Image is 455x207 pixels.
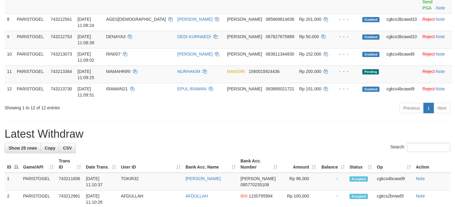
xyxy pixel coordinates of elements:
span: Rp 201.000 [299,17,321,22]
span: [PERSON_NAME] [227,52,262,56]
a: AFDULLAH [185,194,208,198]
a: Note [416,176,425,181]
span: Accepted [350,194,368,199]
input: Search: [407,143,450,152]
td: - [318,173,347,191]
div: - - - [334,34,358,40]
td: cgkcs4bcawd9 [375,173,414,191]
td: cgkcs3bcawd10 [384,31,420,48]
td: · [420,83,452,100]
a: Reject [423,86,435,91]
td: 11 [5,66,14,83]
span: Rp 151.000 [299,86,321,91]
td: 9 [5,31,14,48]
a: Reject [423,69,435,74]
span: AGES[DEMOGRAPHIC_DATA] [106,17,166,22]
td: Rp 96,000 [280,173,318,191]
span: 743213730 [50,86,72,91]
a: Reject [423,17,435,22]
a: CSV [59,143,76,153]
th: Trans ID: activate to sort column ascending [56,155,83,173]
span: Grabbed [362,52,380,57]
a: [PERSON_NAME] [178,52,213,56]
span: Copy 083895021721 to clipboard [266,86,294,91]
span: [DATE] 11:09:25 [78,69,94,80]
span: [DATE] 11:08:39 [78,34,94,45]
div: - - - [334,51,358,57]
a: 1 [424,103,434,113]
label: Search: [391,143,450,152]
span: CSV [63,146,72,151]
span: MAMAHRIRI [106,69,130,74]
span: [PERSON_NAME] [227,86,262,91]
td: · [420,31,452,48]
th: Amount: activate to sort column ascending [280,155,318,173]
div: Showing 1 to 12 of 12 entries [5,102,185,111]
td: 743211656 [56,173,83,191]
span: DENAYA3 [106,34,125,39]
td: TOKIR32 [119,173,183,191]
th: Action [413,155,450,173]
a: Note [436,17,445,22]
span: Copy 1150795994 to clipboard [249,194,273,198]
a: Note [436,52,445,56]
span: [DATE] 11:09:02 [78,52,94,63]
h1: Latest Withdraw [5,128,450,140]
td: · [420,48,452,66]
th: Op: activate to sort column ascending [375,155,414,173]
span: Show 25 rows [9,146,37,151]
span: Copy [45,146,55,151]
span: Grabbed [362,17,380,22]
span: Grabbed [362,34,380,40]
a: Note [436,69,445,74]
th: ID: activate to sort column descending [5,155,21,173]
div: - - - [334,86,358,92]
th: Date Trans.: activate to sort column ascending [83,155,119,173]
span: Copy 085770235108 to clipboard [240,182,269,187]
a: NURHAKIM [178,69,200,74]
span: Copy 083811344830 to clipboard [266,52,294,56]
td: PARISTOGEL [14,48,48,66]
span: 743212561 [50,17,72,22]
span: Rp 152.000 [299,52,321,56]
span: [PERSON_NAME] [240,176,276,181]
span: 743213364 [50,69,72,74]
a: Reject [423,34,435,39]
span: RIN007 [106,52,120,56]
a: Next [434,103,450,113]
td: PARISTOGEL [14,13,48,31]
span: Grabbed [362,87,380,92]
span: Pending [362,69,379,74]
a: Note [436,34,445,39]
th: Bank Acc. Number: activate to sort column ascending [238,155,280,173]
td: cgkcs4bcawd9 [384,48,420,66]
a: Show 25 rows [5,143,41,153]
a: Reject [423,52,435,56]
td: · [420,66,452,83]
th: Status: activate to sort column ascending [347,155,375,173]
a: Copy [41,143,59,153]
th: User ID: activate to sort column ascending [119,155,183,173]
td: PARISTOGEL [21,173,57,191]
span: Copy 085669814636 to clipboard [266,17,294,22]
span: Copy 1560015924436 to clipboard [249,69,280,74]
a: DEDI KURNAEDI [178,34,211,39]
th: Game/API: activate to sort column ascending [21,155,57,173]
div: - - - [334,68,358,74]
td: 1 [5,173,21,191]
th: Balance: activate to sort column ascending [318,155,347,173]
td: 8 [5,13,14,31]
a: [PERSON_NAME] [185,176,221,181]
td: [DATE] 11:10:37 [83,173,119,191]
th: Bank Acc. Name: activate to sort column ascending [183,155,238,173]
td: 12 [5,83,14,100]
a: Note [436,5,445,10]
span: [DATE] 11:09:51 [78,86,94,97]
span: Rp 200.000 [299,69,321,74]
td: PARISTOGEL [14,31,48,48]
span: 743213073 [50,52,72,56]
a: [PERSON_NAME] [178,17,213,22]
td: · [420,13,452,31]
td: cgkcs4bcawd9 [384,83,420,100]
a: EPUL IRAWAN [178,86,207,91]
